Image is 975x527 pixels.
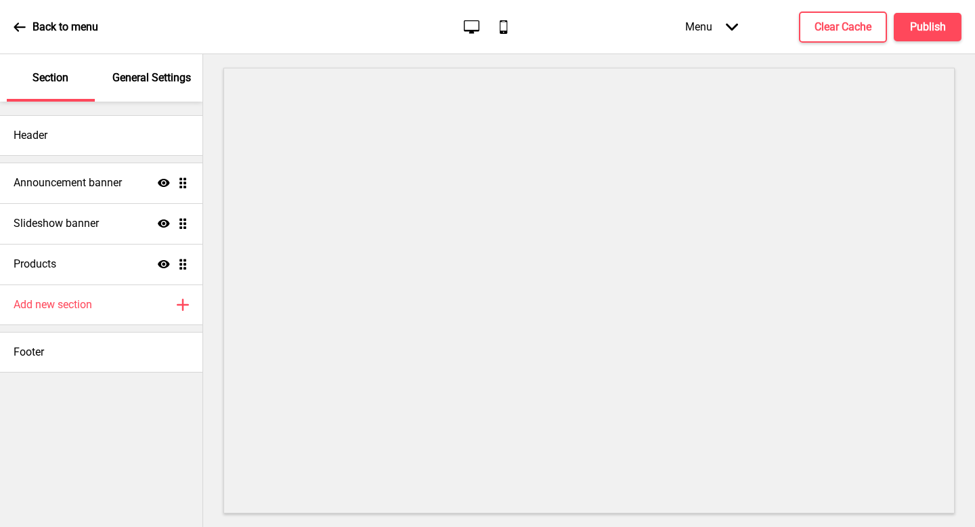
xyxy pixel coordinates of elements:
h4: Clear Cache [815,20,871,35]
button: Publish [894,13,961,41]
h4: Publish [910,20,946,35]
h4: Footer [14,345,44,360]
p: General Settings [112,70,191,85]
h4: Header [14,128,47,143]
button: Clear Cache [799,12,887,43]
div: Menu [672,7,752,47]
h4: Announcement banner [14,175,122,190]
a: Back to menu [14,9,98,45]
p: Back to menu [32,20,98,35]
h4: Slideshow banner [14,216,99,231]
h4: Add new section [14,297,92,312]
h4: Products [14,257,56,272]
p: Section [32,70,68,85]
